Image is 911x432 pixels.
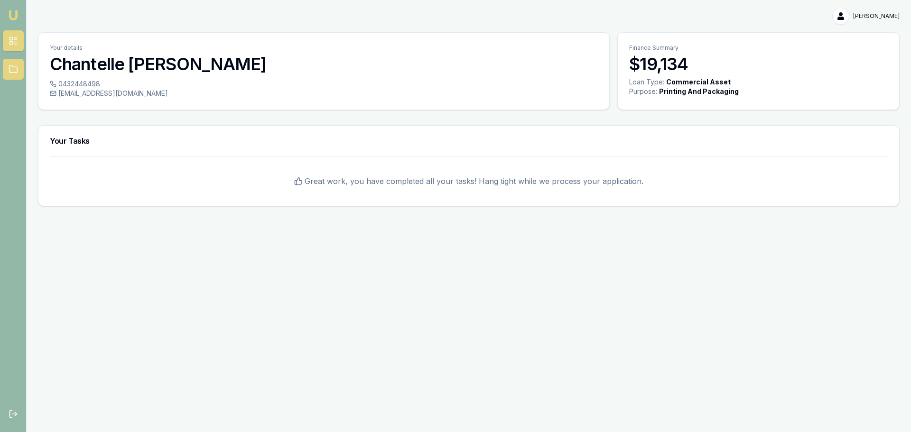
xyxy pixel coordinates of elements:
div: Commercial Asset [666,77,731,87]
span: [EMAIL_ADDRESS][DOMAIN_NAME] [58,89,168,98]
div: Loan Type: [629,77,664,87]
img: emu-icon-u.png [8,9,19,21]
span: 0432448498 [58,79,100,89]
div: Printing And Packaging [659,87,739,96]
h3: $19,134 [629,55,888,74]
h3: Chantelle [PERSON_NAME] [50,55,598,74]
h3: Your Tasks [50,137,888,145]
span: Great work, you have completed all your tasks! Hang tight while we process your application. [305,175,643,187]
p: Finance Summary [629,44,888,52]
div: Purpose: [629,87,657,96]
span: [PERSON_NAME] [853,12,900,20]
p: Your details [50,44,598,52]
